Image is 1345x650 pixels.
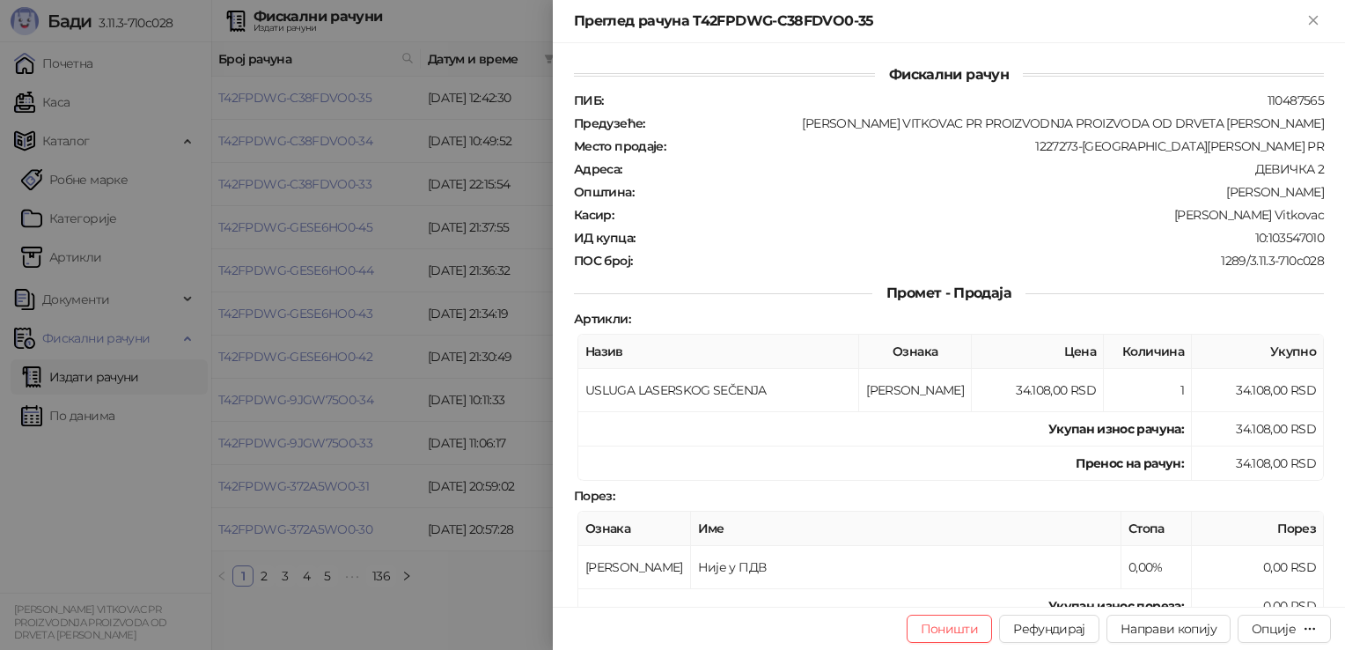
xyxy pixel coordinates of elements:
[1104,369,1192,412] td: 1
[1076,455,1184,471] strong: Пренос на рачун :
[691,512,1121,546] th: Име
[574,115,645,131] strong: Предузеће :
[574,253,632,269] strong: ПОС број :
[691,546,1121,589] td: Није у ПДВ
[859,369,972,412] td: [PERSON_NAME]
[1048,598,1184,614] strong: Укупан износ пореза:
[647,115,1326,131] div: [PERSON_NAME] VITKOVAC PR PROIZVODNJA PROIZVODA OD DRVETA [PERSON_NAME]
[1121,546,1192,589] td: 0,00%
[1192,589,1324,624] td: 0,00 RSD
[1192,369,1324,412] td: 34.108,00 RSD
[1192,546,1324,589] td: 0,00 RSD
[1048,421,1184,437] strong: Укупан износ рачуна :
[574,92,603,108] strong: ПИБ :
[574,11,1303,32] div: Преглед рачуна T42FPDWG-C38FDVO0-35
[1121,621,1216,637] span: Направи копију
[574,488,614,504] strong: Порез :
[1121,512,1192,546] th: Стопа
[578,512,691,546] th: Ознака
[615,207,1326,223] div: [PERSON_NAME] Vitkovac
[1192,512,1324,546] th: Порез
[875,66,1023,83] span: Фискални рачун
[636,230,1326,246] div: 10:103547010
[574,230,635,246] strong: ИД купца :
[578,369,859,412] td: USLUGA LASERSKOG SEČENJA
[1192,335,1324,369] th: Укупно
[574,311,630,327] strong: Артикли :
[1104,335,1192,369] th: Количина
[872,284,1025,301] span: Промет - Продаја
[636,184,1326,200] div: [PERSON_NAME]
[999,615,1099,643] button: Рефундирај
[1192,447,1324,481] td: 34.108,00 RSD
[578,335,859,369] th: Назив
[1252,621,1296,637] div: Опције
[1303,11,1324,32] button: Close
[624,161,1326,177] div: ДЕВИЧКА 2
[972,335,1104,369] th: Цена
[605,92,1326,108] div: 110487565
[574,184,634,200] strong: Општина :
[574,161,622,177] strong: Адреса :
[1238,615,1331,643] button: Опције
[667,138,1326,154] div: 1227273-[GEOGRAPHIC_DATA][PERSON_NAME] PR
[859,335,972,369] th: Ознака
[574,138,665,154] strong: Место продаје :
[634,253,1326,269] div: 1289/3.11.3-710c028
[907,615,993,643] button: Поништи
[574,207,614,223] strong: Касир :
[1192,412,1324,447] td: 34.108,00 RSD
[578,546,691,589] td: [PERSON_NAME]
[972,369,1104,412] td: 34.108,00 RSD
[1106,615,1231,643] button: Направи копију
